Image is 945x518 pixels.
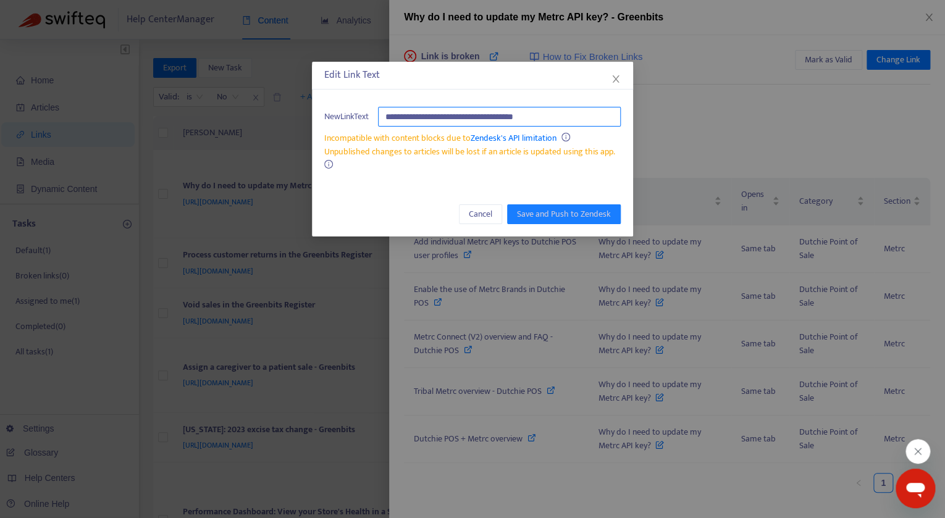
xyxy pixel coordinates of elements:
[469,207,492,221] span: Cancel
[896,469,935,508] iframe: Button to launch messaging window
[561,133,570,141] span: info-circle
[611,74,621,84] span: close
[324,68,621,83] div: Edit Link Text
[324,110,369,123] span: New Link Text
[905,439,930,464] iframe: Close message
[609,72,623,86] button: Close
[507,204,621,224] button: Save and Push to Zendesk
[324,160,333,169] span: info-circle
[459,204,502,224] button: Cancel
[324,144,615,159] span: Unpublished changes to articles will be lost if an article is updated using this app.
[471,131,556,145] a: Zendesk's API limitation
[324,131,556,145] span: Incompatible with content blocks due to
